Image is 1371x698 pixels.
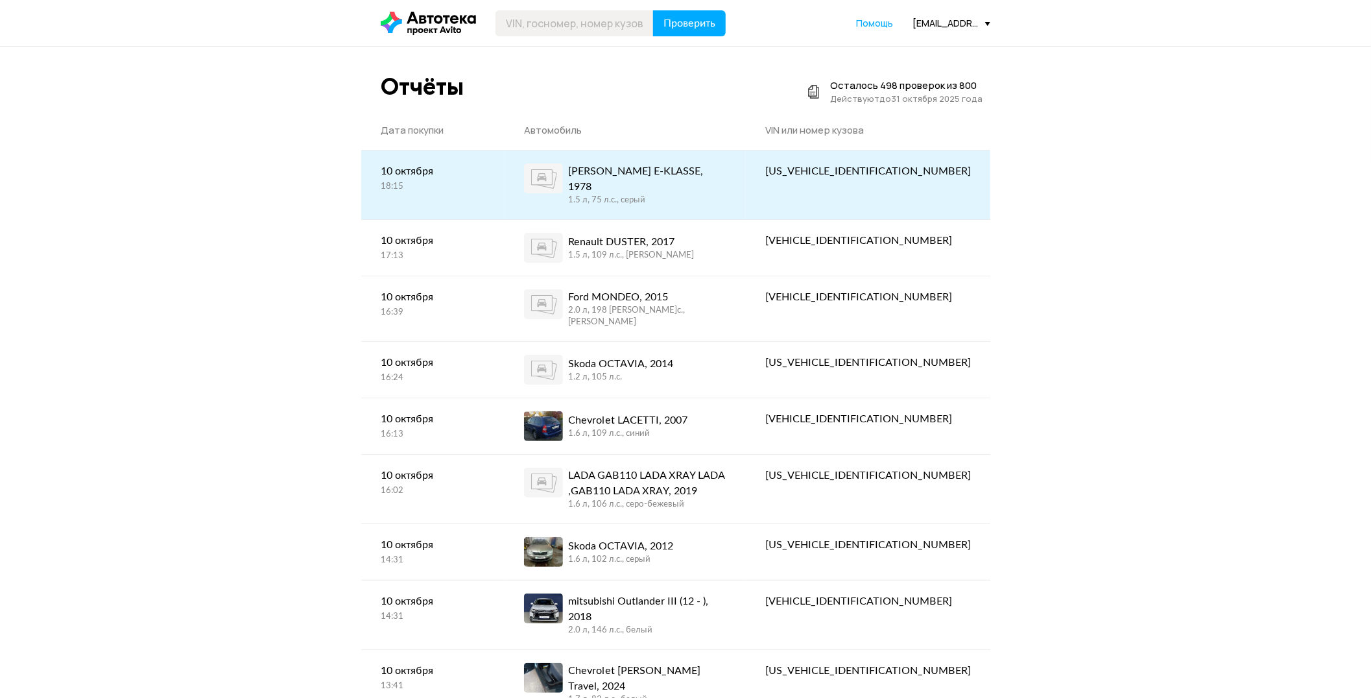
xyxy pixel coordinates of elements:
[505,276,746,341] a: Ford MONDEO, 20152.0 л, 198 [PERSON_NAME]c., [PERSON_NAME]
[381,250,485,262] div: 17:13
[505,342,746,398] a: Skoda OCTAVIA, 20141.2 л, 105 л.c.
[495,10,654,36] input: VIN, госномер, номер кузова
[765,233,971,248] div: [VEHICLE_IDENTIFICATION_NUMBER]
[381,181,485,193] div: 18:15
[505,150,746,219] a: [PERSON_NAME] E-KLASSE, 19781.5 л, 75 л.c., серый
[381,307,485,319] div: 16:39
[568,538,673,554] div: Skoda OCTAVIA, 2012
[568,305,726,328] div: 2.0 л, 198 [PERSON_NAME]c., [PERSON_NAME]
[361,455,505,510] a: 10 октября16:02
[524,124,726,137] div: Автомобиль
[505,455,746,523] a: LADA GAB110 LADA XRAY LADA ,GAB110 LADA XRAY, 20191.6 л, 106 л.c., серо-бежевый
[912,17,990,29] div: [EMAIL_ADDRESS][DOMAIN_NAME]
[765,411,971,427] div: [VEHICLE_IDENTIFICATION_NUMBER]
[746,150,990,192] a: [US_VEHICLE_IDENTIFICATION_NUMBER]
[381,594,485,609] div: 10 октября
[856,17,893,30] a: Помощь
[568,195,726,206] div: 1.5 л, 75 л.c., серый
[746,581,990,622] a: [VEHICLE_IDENTIFICATION_NUMBER]
[765,124,971,137] div: VIN или номер кузова
[830,79,983,92] div: Осталось 498 проверок из 800
[765,289,971,305] div: [VEHICLE_IDENTIFICATION_NUMBER]
[381,485,485,497] div: 16:02
[568,499,726,511] div: 1.6 л, 106 л.c., серо-бежевый
[361,524,505,579] a: 10 октября14:31
[568,625,726,636] div: 2.0 л, 146 л.c., белый
[568,594,726,625] div: mitsubishi Outlander III (12 - ), 2018
[361,581,505,636] a: 10 октября14:31
[381,611,485,623] div: 14:31
[361,342,505,397] a: 10 октября16:24
[765,594,971,609] div: [VEHICLE_IDENTIFICATION_NUMBER]
[505,220,746,276] a: Renault DUSTER, 20171.5 л, 109 л.c., [PERSON_NAME]
[381,411,485,427] div: 10 октября
[568,250,694,261] div: 1.5 л, 109 л.c., [PERSON_NAME]
[568,356,673,372] div: Skoda OCTAVIA, 2014
[568,468,726,499] div: LADA GAB110 LADA XRAY LADA ,GAB110 LADA XRAY, 2019
[746,398,990,440] a: [VEHICLE_IDENTIFICATION_NUMBER]
[746,650,990,692] a: [US_VEHICLE_IDENTIFICATION_NUMBER]
[381,355,485,370] div: 10 октября
[381,537,485,553] div: 10 октября
[746,276,990,318] a: [VEHICLE_IDENTIFICATION_NUMBER]
[568,234,694,250] div: Renault DUSTER, 2017
[361,398,505,453] a: 10 октября16:13
[663,18,715,29] span: Проверить
[765,355,971,370] div: [US_VEHICLE_IDENTIFICATION_NUMBER]
[746,342,990,383] a: [US_VEHICLE_IDENTIFICATION_NUMBER]
[568,663,726,694] div: Chevrolet [PERSON_NAME] Travel, 2024
[568,554,673,566] div: 1.6 л, 102 л.c., серый
[381,663,485,679] div: 10 октября
[505,581,746,649] a: mitsubishi Outlander III (12 - ), 20182.0 л, 146 л.c., белый
[381,73,464,101] div: Отчёты
[568,372,673,383] div: 1.2 л, 105 л.c.
[381,233,485,248] div: 10 октября
[381,429,485,440] div: 16:13
[765,468,971,483] div: [US_VEHICLE_IDENTIFICATION_NUMBER]
[361,150,505,206] a: 10 октября18:15
[765,537,971,553] div: [US_VEHICLE_IDENTIFICATION_NUMBER]
[856,17,893,29] span: Помощь
[381,124,485,137] div: Дата покупки
[381,555,485,566] div: 14:31
[568,413,687,428] div: Chevrolet LACETTI, 2007
[568,289,726,305] div: Ford MONDEO, 2015
[765,163,971,179] div: [US_VEHICLE_IDENTIFICATION_NUMBER]
[568,428,687,440] div: 1.6 л, 109 л.c., синий
[653,10,726,36] button: Проверить
[505,398,746,454] a: Chevrolet LACETTI, 20071.6 л, 109 л.c., синий
[830,92,983,105] div: Действуют до 31 октября 2025 года
[381,372,485,384] div: 16:24
[381,289,485,305] div: 10 октября
[568,163,726,195] div: [PERSON_NAME] E-KLASSE, 1978
[381,468,485,483] div: 10 октября
[505,524,746,580] a: Skoda OCTAVIA, 20121.6 л, 102 л.c., серый
[746,220,990,261] a: [VEHICLE_IDENTIFICATION_NUMBER]
[381,163,485,179] div: 10 октября
[361,220,505,275] a: 10 октября17:13
[765,663,971,679] div: [US_VEHICLE_IDENTIFICATION_NUMBER]
[746,524,990,566] a: [US_VEHICLE_IDENTIFICATION_NUMBER]
[361,276,505,331] a: 10 октября16:39
[746,455,990,496] a: [US_VEHICLE_IDENTIFICATION_NUMBER]
[381,680,485,692] div: 13:41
